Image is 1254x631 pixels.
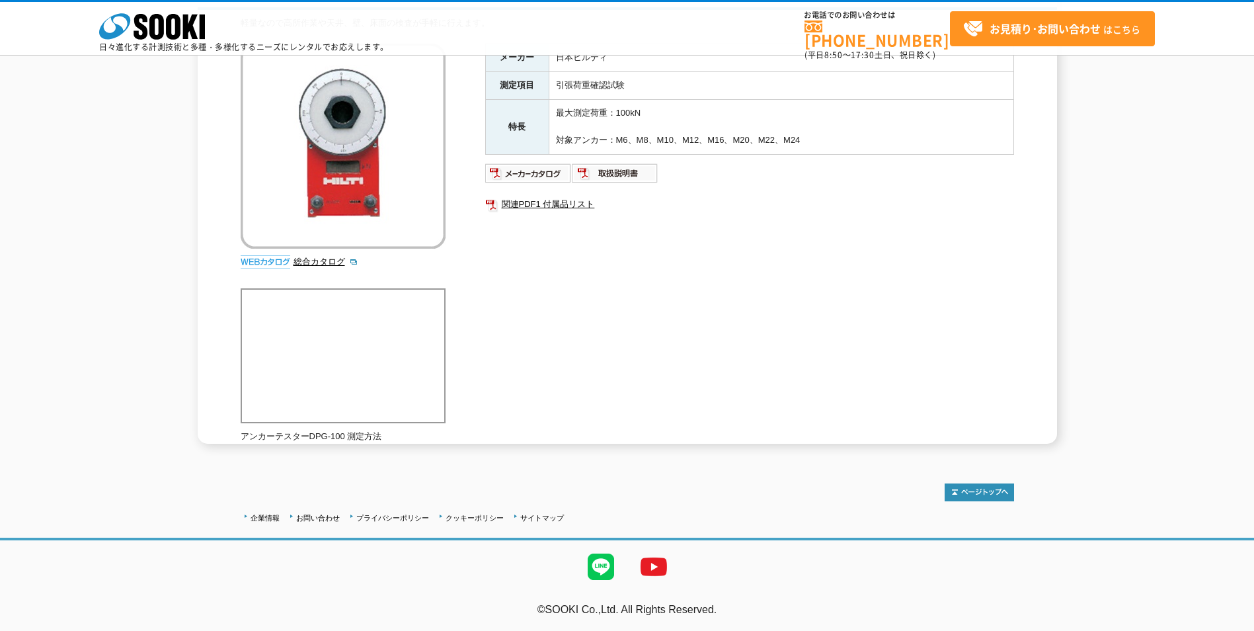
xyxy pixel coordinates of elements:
[485,196,1014,213] a: 関連PDF1 付属品リスト
[549,99,1013,154] td: 最大測定荷重：100kN 対象アンカー：M6、M8、M10、M12、M16、M20、M22、M24
[804,11,950,19] span: お電話でのお問い合わせは
[99,43,389,51] p: 日々進化する計測技術と多種・多様化するニーズにレンタルでお応えします。
[804,21,950,48] a: [PHONE_NUMBER]
[627,540,680,593] img: YouTube
[485,163,572,184] img: メーカーカタログ
[574,540,627,593] img: LINE
[485,99,549,154] th: 特長
[296,514,340,522] a: お問い合わせ
[485,71,549,99] th: 測定項目
[251,514,280,522] a: 企業情報
[549,71,1013,99] td: 引張荷重確認試験
[945,484,1014,501] img: トップページへ
[520,514,564,522] a: サイトマップ
[1203,618,1254,629] a: テストMail
[241,44,446,249] img: アンカーテスター DPG100
[446,514,504,522] a: クッキーポリシー
[990,21,1101,36] strong: お見積り･お問い合わせ
[572,171,658,181] a: 取扱説明書
[950,11,1155,46] a: お見積り･お問い合わせはこちら
[241,255,290,269] img: webカタログ
[824,49,843,61] span: 8:50
[572,163,658,184] img: 取扱説明書
[804,49,935,61] span: (平日 ～ 土日、祝日除く)
[485,171,572,181] a: メーカーカタログ
[851,49,875,61] span: 17:30
[294,257,358,267] a: 総合カタログ
[241,430,446,444] p: アンカーテスターDPG-100 測定方法
[963,19,1140,39] span: はこちら
[356,514,429,522] a: プライバシーポリシー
